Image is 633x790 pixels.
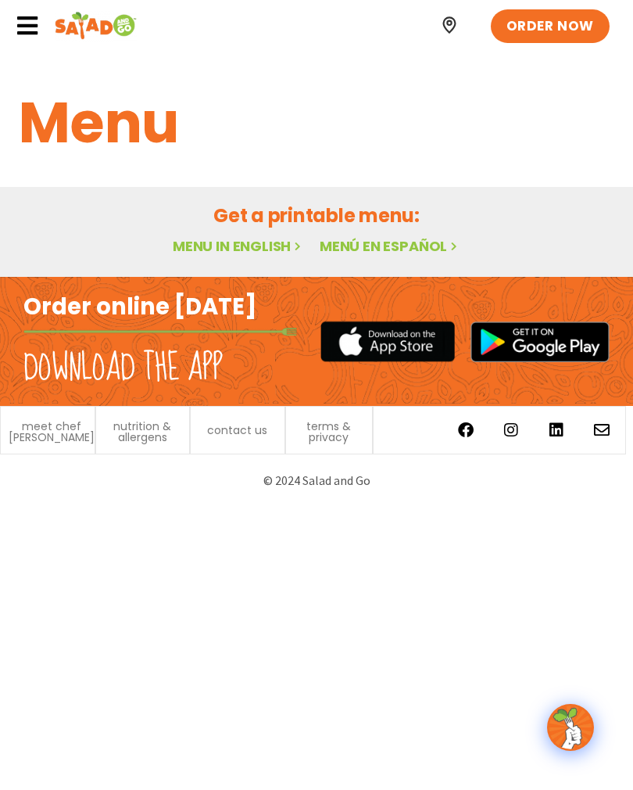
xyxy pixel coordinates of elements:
[23,347,223,390] h2: Download the app
[320,236,460,256] a: Menú en español
[104,421,182,443] a: nutrition & allergens
[470,321,610,362] img: google_play
[23,328,297,336] img: fork
[491,9,610,44] a: ORDER NOW
[506,17,594,36] span: ORDER NOW
[19,81,614,165] h1: Menu
[207,425,267,436] a: contact us
[9,421,95,443] a: meet chef [PERSON_NAME]
[19,202,614,229] h2: Get a printable menu:
[23,293,257,322] h2: Order online [DATE]
[16,470,617,491] p: © 2024 Salad and Go
[294,421,365,443] a: terms & privacy
[173,236,304,256] a: Menu in English
[55,10,137,41] img: Header logo
[549,706,592,749] img: wpChatIcon
[320,319,455,364] img: appstore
